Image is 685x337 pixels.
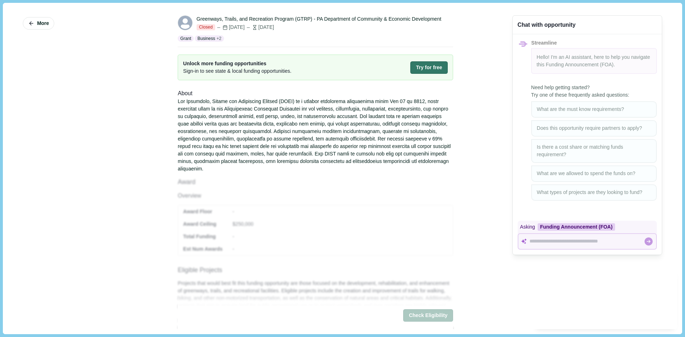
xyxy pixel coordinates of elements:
span: Need help getting started? Try one of these frequently asked questions: [531,84,657,99]
span: Sign-in to see state & local funding opportunities. [183,67,291,75]
p: Grant [180,35,191,42]
button: Check Eligibility [403,309,453,322]
span: Streamline [531,40,557,46]
span: Hello! I'm an AI assistant, here to help you navigate this . [537,54,650,67]
div: Funding Announcement (FOA) [538,223,615,231]
button: More [23,17,54,30]
span: Unlock more funding opportunities [183,60,291,67]
span: Closed [197,24,215,31]
button: Try for free [410,61,448,74]
p: Business [197,35,215,42]
span: More [37,20,49,26]
span: Funding Announcement (FOA) [546,62,614,67]
div: Greenways, Trails, and Recreation Program (GTRP) - PA Department of Community & Economic Development [197,15,441,23]
svg: avatar [178,16,192,30]
div: Lor Ipsumdolo, Sitame con Adipiscing Elitsed (DOEI) te i utlabor etdolorema aliquaenima minim Ven... [178,98,453,173]
div: [DATE] [246,24,274,31]
div: About [178,89,453,98]
span: + 2 [217,35,222,42]
div: Asking [518,221,657,233]
div: [DATE] [216,24,244,31]
div: Chat with opportunity [518,21,576,29]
